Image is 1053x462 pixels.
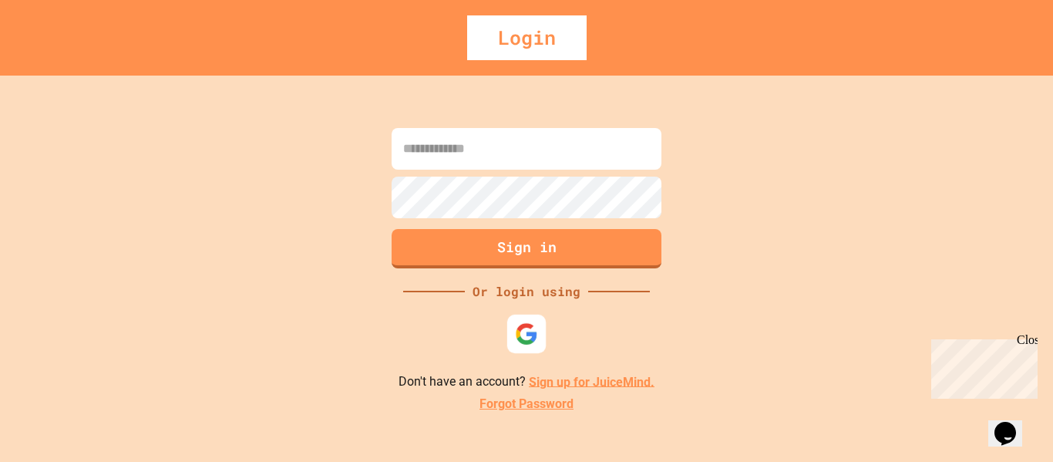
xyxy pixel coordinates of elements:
[515,322,538,346] img: google-icon.svg
[529,374,654,389] a: Sign up for JuiceMind.
[392,229,661,268] button: Sign in
[925,333,1038,399] iframe: chat widget
[465,282,588,301] div: Or login using
[399,373,654,392] p: Don't have an account?
[988,400,1038,447] iframe: chat widget
[479,395,574,413] a: Forgot Password
[6,6,106,98] div: Chat with us now!Close
[467,15,587,60] div: Login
